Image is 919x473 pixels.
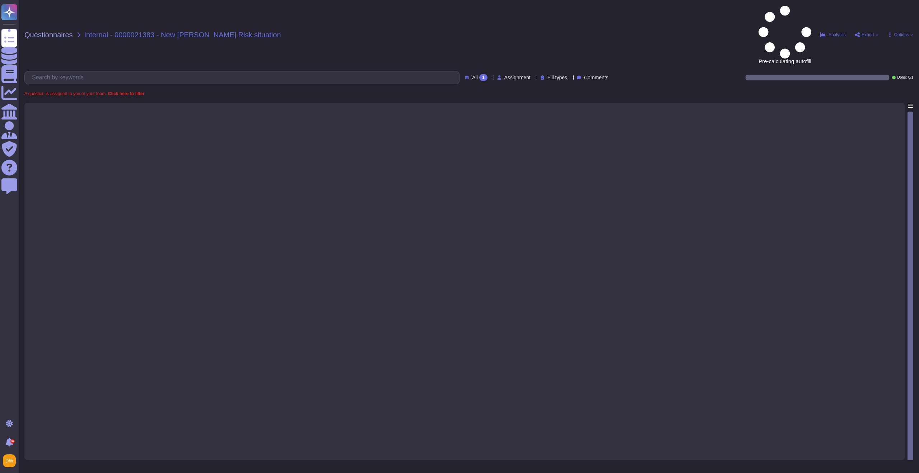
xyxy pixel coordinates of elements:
div: 1 [479,74,488,81]
span: All [472,75,478,80]
span: 0 / 1 [908,76,913,79]
button: Analytics [820,32,846,38]
span: Options [894,33,909,37]
div: 9+ [10,439,15,444]
span: Analytics [829,33,846,37]
span: Internal - 0000021383 - New [PERSON_NAME] Risk situation [84,31,281,38]
img: user [3,454,16,467]
button: user [1,453,21,469]
input: Search by keywords [28,71,459,84]
span: Comments [584,75,608,80]
span: A question is assigned to you or your team. [24,92,144,96]
b: Click here to filter [107,91,144,96]
span: Done: [897,76,907,79]
span: Pre-calculating autofill [759,6,811,64]
span: Fill types [547,75,567,80]
span: Export [862,33,874,37]
span: Assignment [504,75,531,80]
span: Questionnaires [24,31,73,38]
